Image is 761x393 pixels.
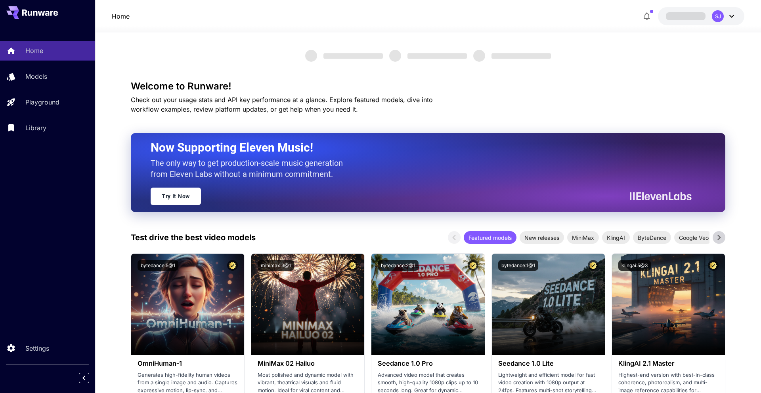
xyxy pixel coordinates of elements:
h3: Welcome to Runware! [131,81,725,92]
button: minimax:3@1 [258,260,294,271]
h3: KlingAI 2.1 Master [618,360,719,367]
button: Certified Model – Vetted for best performance and includes a commercial license. [227,260,238,271]
button: Collapse sidebar [79,373,89,383]
img: alt [251,254,364,355]
button: bytedance:5@1 [138,260,178,271]
div: Featured models [464,231,516,244]
button: SJ [658,7,744,25]
button: Certified Model – Vetted for best performance and includes a commercial license. [468,260,478,271]
button: Certified Model – Vetted for best performance and includes a commercial license. [708,260,719,271]
a: Try It Now [151,188,201,205]
h3: Seedance 1.0 Lite [498,360,598,367]
span: Google Veo [674,234,713,242]
p: Models [25,72,47,81]
h3: MiniMax 02 Hailuo [258,360,358,367]
div: Collapse sidebar [85,371,95,385]
span: Featured models [464,234,516,242]
div: MiniMax [567,231,599,244]
button: bytedance:2@1 [378,260,419,271]
span: KlingAI [602,234,630,242]
img: alt [131,254,244,355]
p: Playground [25,97,59,107]
h3: OmniHuman‑1 [138,360,238,367]
p: Settings [25,344,49,353]
span: Check out your usage stats and API key performance at a glance. Explore featured models, dive int... [131,96,433,113]
a: Home [112,11,130,21]
button: bytedance:1@1 [498,260,538,271]
div: Google Veo [674,231,713,244]
nav: breadcrumb [112,11,130,21]
button: klingai:5@3 [618,260,651,271]
div: ByteDance [633,231,671,244]
div: SJ [712,10,724,22]
span: MiniMax [567,234,599,242]
img: alt [492,254,605,355]
p: Library [25,123,46,133]
span: ByteDance [633,234,671,242]
img: alt [371,254,484,355]
span: New releases [520,234,564,242]
p: Test drive the best video models [131,232,256,243]
img: alt [612,254,725,355]
button: Certified Model – Vetted for best performance and includes a commercial license. [588,260,598,271]
h3: Seedance 1.0 Pro [378,360,478,367]
div: KlingAI [602,231,630,244]
button: Certified Model – Vetted for best performance and includes a commercial license. [347,260,358,271]
div: New releases [520,231,564,244]
h2: Now Supporting Eleven Music! [151,140,686,155]
p: Home [25,46,43,55]
p: The only way to get production-scale music generation from Eleven Labs without a minimum commitment. [151,158,349,180]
